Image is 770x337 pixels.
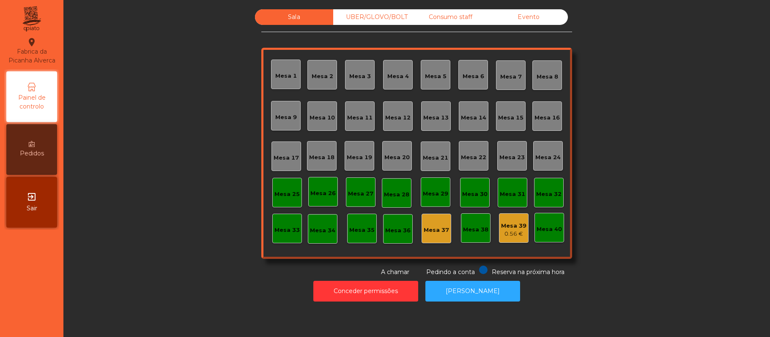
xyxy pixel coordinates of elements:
[384,153,410,162] div: Mesa 20
[347,114,373,122] div: Mesa 11
[490,9,568,25] div: Evento
[348,190,373,198] div: Mesa 27
[385,226,411,235] div: Mesa 36
[274,154,299,162] div: Mesa 17
[385,114,411,122] div: Mesa 12
[381,268,409,276] span: A chamar
[425,281,520,302] button: [PERSON_NAME]
[536,190,562,198] div: Mesa 32
[387,72,409,81] div: Mesa 4
[384,190,409,199] div: Mesa 28
[310,189,336,198] div: Mesa 26
[501,230,526,238] div: 0.56 €
[534,114,560,122] div: Mesa 16
[312,72,333,81] div: Mesa 2
[313,281,418,302] button: Conceder permissões
[424,226,449,234] div: Mesa 37
[8,93,55,111] span: Painel de controlo
[500,73,522,81] div: Mesa 7
[310,226,335,235] div: Mesa 34
[498,114,523,122] div: Mesa 15
[349,226,375,234] div: Mesa 35
[7,37,57,65] div: Fabrica da Picanha Alverca
[499,153,525,162] div: Mesa 23
[463,72,484,81] div: Mesa 6
[255,9,333,25] div: Sala
[347,153,372,162] div: Mesa 19
[501,222,526,230] div: Mesa 39
[27,37,37,47] i: location_on
[20,149,44,158] span: Pedidos
[462,190,488,198] div: Mesa 30
[275,113,297,122] div: Mesa 9
[425,72,447,81] div: Mesa 5
[349,72,371,81] div: Mesa 3
[537,73,558,81] div: Mesa 8
[492,268,564,276] span: Reserva na próxima hora
[535,153,561,162] div: Mesa 24
[274,226,300,234] div: Mesa 33
[423,114,449,122] div: Mesa 13
[461,153,486,162] div: Mesa 22
[309,153,334,162] div: Mesa 18
[310,114,335,122] div: Mesa 10
[423,190,448,198] div: Mesa 29
[423,154,448,162] div: Mesa 21
[537,225,562,234] div: Mesa 40
[27,204,37,213] span: Sair
[461,114,486,122] div: Mesa 14
[426,268,475,276] span: Pedindo a conta
[21,4,42,34] img: qpiato
[274,190,300,198] div: Mesa 25
[27,192,37,202] i: exit_to_app
[463,226,488,234] div: Mesa 38
[411,9,490,25] div: Consumo staff
[333,9,411,25] div: UBER/GLOVO/BOLT
[275,72,297,80] div: Mesa 1
[500,190,525,198] div: Mesa 31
